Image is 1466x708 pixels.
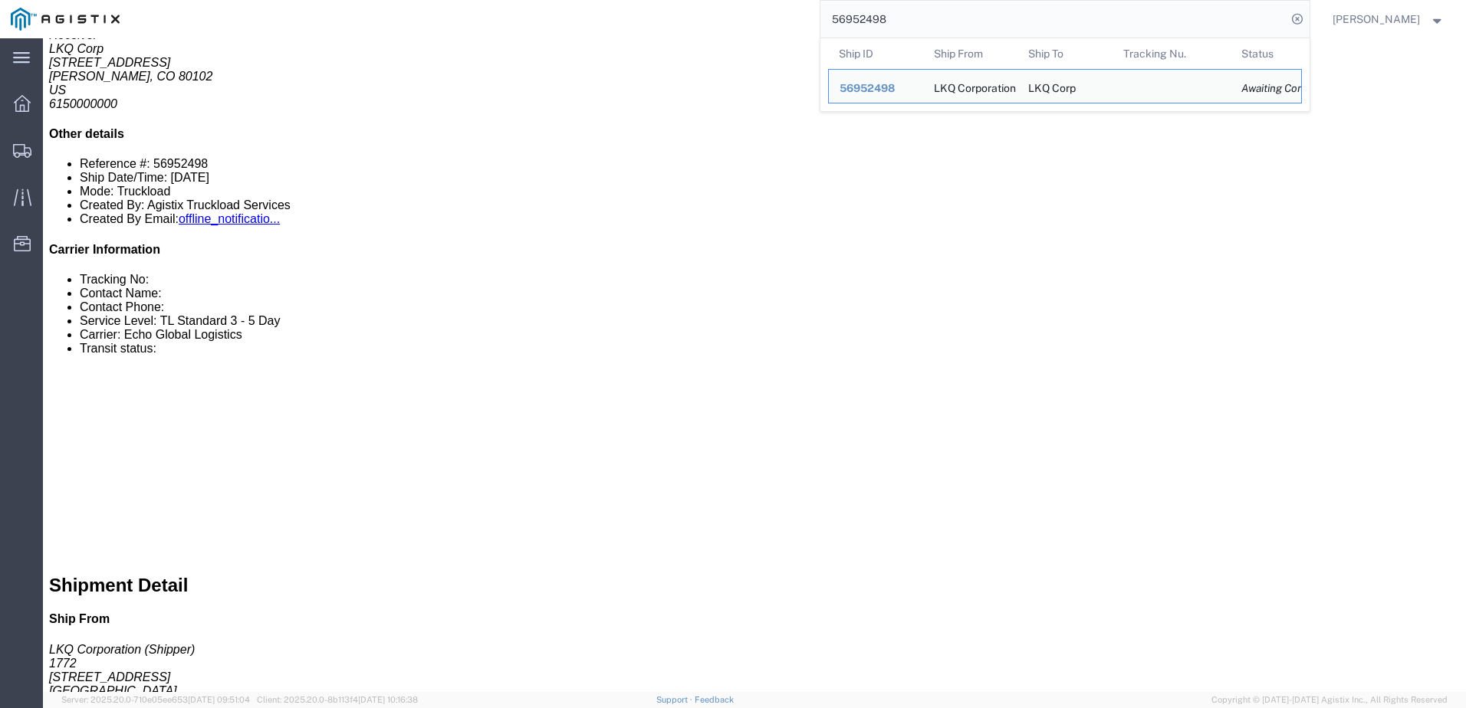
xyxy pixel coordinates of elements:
[933,70,1007,103] div: LKQ Corporation
[840,82,895,94] span: 56952498
[820,1,1287,38] input: Search for shipment number, reference number
[61,695,250,704] span: Server: 2025.20.0-710e05ee653
[1017,38,1113,69] th: Ship To
[11,8,120,31] img: logo
[1241,80,1290,97] div: Awaiting Confirmation
[1028,70,1076,103] div: LKQ Corp
[840,80,912,97] div: 56952498
[828,38,1310,111] table: Search Results
[695,695,734,704] a: Feedback
[1332,10,1445,28] button: [PERSON_NAME]
[1333,11,1420,28] span: Nathan Seeley
[43,38,1466,692] iframe: FS Legacy Container
[1211,693,1448,706] span: Copyright © [DATE]-[DATE] Agistix Inc., All Rights Reserved
[1231,38,1302,69] th: Status
[922,38,1017,69] th: Ship From
[1112,38,1231,69] th: Tracking Nu.
[257,695,418,704] span: Client: 2025.20.0-8b113f4
[656,695,695,704] a: Support
[358,695,418,704] span: [DATE] 10:16:38
[188,695,250,704] span: [DATE] 09:51:04
[828,38,923,69] th: Ship ID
